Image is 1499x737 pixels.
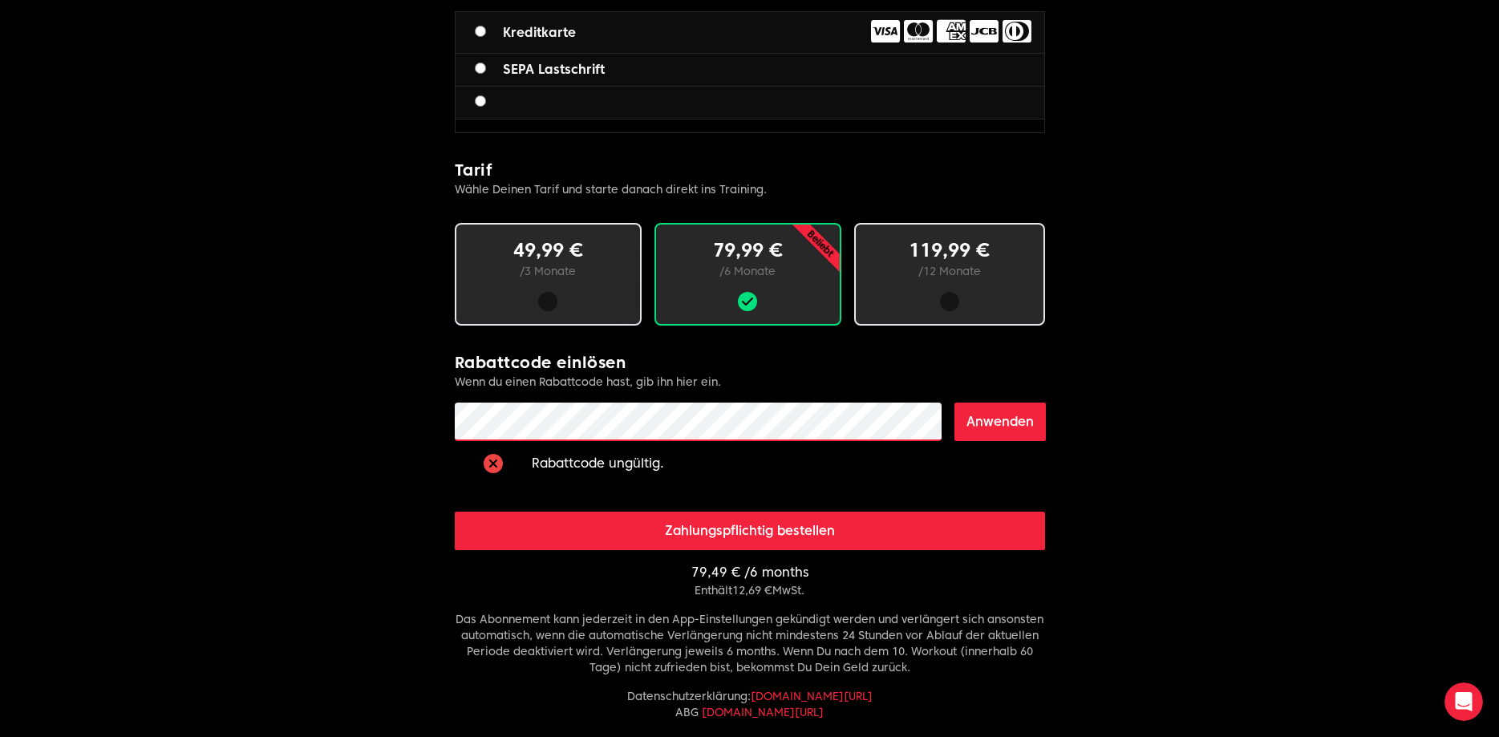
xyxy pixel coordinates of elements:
[455,563,1045,582] p: 79,49 € / 6 months
[751,690,873,703] a: [DOMAIN_NAME][URL]
[455,351,1045,374] h2: Rabattcode einlösen
[682,263,814,279] p: / 6 Monate
[455,512,1045,550] button: Zahlungspflichtig bestellen
[475,26,486,37] input: Kreditkarte
[475,23,576,43] label: Kreditkarte
[455,582,1045,598] p: Enthält 12,69 € MwSt.
[881,237,1018,263] p: 119,99 €
[475,60,605,79] label: SEPA Lastschrift
[881,263,1018,279] p: / 12 Monate
[455,181,1045,197] p: Wähle Deinen Tarif und starte danach direkt ins Training.
[532,454,664,473] p: Rabattcode ungültig.
[702,706,824,719] a: [DOMAIN_NAME][URL]
[682,237,814,263] p: 79,99 €
[455,611,1045,675] p: Das Abonnement kann jederzeit in den App-Einstellungen gekündigt werden und verlängert sich anson...
[475,63,486,74] input: SEPA Lastschrift
[455,374,1045,390] p: Wenn du einen Rabattcode hast, gib ihn hier ein.
[455,688,1045,720] p: Datenschutzerklärung : ABG
[455,159,1045,181] h2: Tarif
[751,174,889,313] p: Beliebt
[482,237,614,263] p: 49,99 €
[1444,682,1483,721] iframe: Intercom live chat
[954,403,1046,441] button: Anwenden
[482,263,614,279] p: / 3 Monate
